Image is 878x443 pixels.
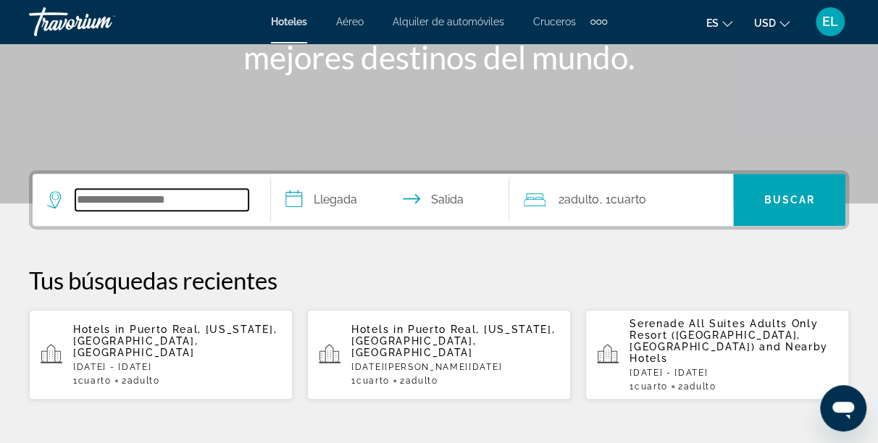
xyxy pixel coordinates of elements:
button: Hotels in Puerto Real, [US_STATE], [GEOGRAPHIC_DATA], [GEOGRAPHIC_DATA][DATE] - [DATE]1Cuarto2Adulto [29,309,293,400]
p: Tus búsquedas recientes [29,266,849,295]
button: Change currency [754,12,790,33]
span: Puerto Real, [US_STATE], [GEOGRAPHIC_DATA], [GEOGRAPHIC_DATA] [351,324,555,358]
button: Search [733,174,845,226]
span: Buscar [764,194,815,206]
span: Cuarto [635,381,668,392]
iframe: Botón para iniciar la ventana de mensajería [820,385,866,431]
span: Puerto Real, [US_STATE], [GEOGRAPHIC_DATA], [GEOGRAPHIC_DATA] [73,324,277,358]
span: Cuarto [610,193,645,206]
p: [DATE] - [DATE] [73,362,281,372]
div: Search widget [33,174,845,226]
span: Adulto [127,376,159,386]
span: and Nearby Hotels [630,341,828,364]
button: Change language [706,12,732,33]
span: Serenade All Suites Adults Only Resort ([GEOGRAPHIC_DATA], [GEOGRAPHIC_DATA]) [630,318,818,353]
span: 2 [678,381,716,392]
input: Search hotel destination [75,189,248,211]
a: Alquiler de automóviles [393,16,504,28]
a: Aéreo [336,16,364,28]
span: 2 [400,376,438,386]
span: 1 [351,376,390,386]
span: EL [822,14,838,29]
button: User Menu [811,7,849,37]
span: Adulto [683,381,716,392]
button: Hotels in Puerto Real, [US_STATE], [GEOGRAPHIC_DATA], [GEOGRAPHIC_DATA][DATE][PERSON_NAME][DATE]1... [307,309,571,400]
button: Travelers: 2 adults, 0 children [509,174,733,226]
span: USD [754,17,776,29]
span: 2 [122,376,160,386]
a: Cruceros [533,16,576,28]
span: Hotels in [73,324,125,335]
span: Cuarto [78,376,112,386]
p: [DATE][PERSON_NAME][DATE] [351,362,559,372]
span: , 1 [599,190,645,210]
span: Adulto [405,376,438,386]
span: Hotels in [351,324,404,335]
span: Adulto [564,193,599,206]
button: Select check in and out date [271,174,509,226]
span: 1 [630,381,668,392]
p: [DATE] - [DATE] [630,368,837,378]
a: Hoteles [271,16,307,28]
span: Cuarto [356,376,390,386]
button: Extra navigation items [590,10,607,33]
a: Travorium [29,3,174,41]
span: 1 [73,376,112,386]
button: Serenade All Suites Adults Only Resort ([GEOGRAPHIC_DATA], [GEOGRAPHIC_DATA]) and Nearby Hotels[D... [585,309,849,400]
span: 2 [559,190,599,210]
span: es [706,17,719,29]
